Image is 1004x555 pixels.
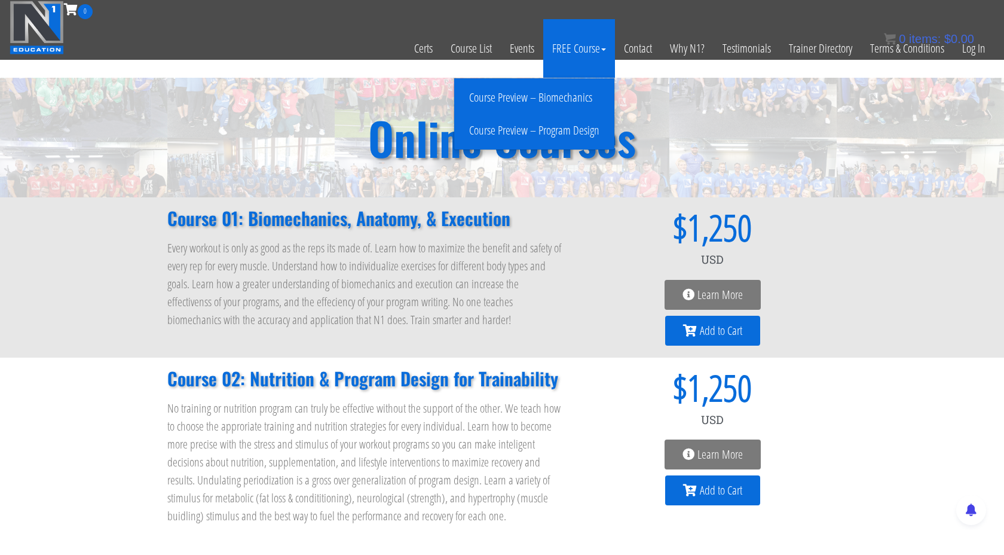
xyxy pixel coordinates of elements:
span: 0 [899,32,905,45]
div: USD [588,405,837,434]
span: $ [944,32,951,45]
span: Learn More [697,289,743,301]
a: Log In [953,19,994,78]
span: 1,250 [687,209,752,245]
h2: Course 01: Biomechanics, Anatomy, & Execution [167,209,564,227]
img: icon11.png [884,33,896,45]
a: 0 [64,1,93,17]
a: FREE Course [543,19,615,78]
a: Learn More [665,280,761,310]
a: Trainer Directory [780,19,861,78]
a: Why N1? [661,19,714,78]
span: Add to Cart [700,325,742,337]
span: 1,250 [687,370,752,405]
a: Certs [405,19,442,78]
div: USD [588,245,837,274]
a: Course Preview – Biomechanics [457,87,611,108]
span: items: [909,32,941,45]
p: No training or nutrition program can truly be effective without the support of the other. We teac... [167,400,564,525]
a: Learn More [665,440,761,469]
span: Learn More [697,449,743,461]
span: $ [588,209,687,245]
p: Every workout is only as good as the reps its made of. Learn how to maximize the benefit and safe... [167,239,564,329]
a: Add to Cart [665,316,760,346]
img: n1-education [10,1,64,54]
a: Terms & Conditions [861,19,953,78]
a: Add to Cart [665,475,760,505]
a: 0 items: $0.00 [884,32,974,45]
bdi: 0.00 [944,32,974,45]
span: $ [588,370,687,405]
h2: Online Courses [368,115,636,160]
span: 0 [78,4,93,19]
a: Testimonials [714,19,780,78]
h2: Course 02: Nutrition & Program Design for Trainability [167,370,564,388]
a: Events [501,19,543,78]
a: Course Preview – Program Design [457,120,611,141]
a: Course List [442,19,501,78]
a: Contact [615,19,661,78]
span: Add to Cart [700,484,742,496]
